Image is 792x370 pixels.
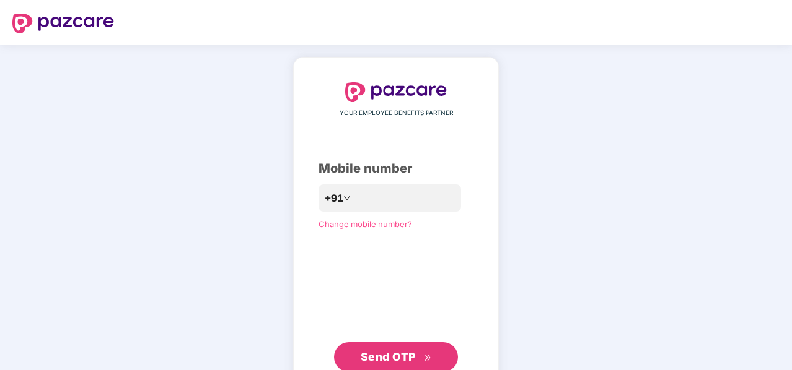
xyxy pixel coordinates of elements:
a: Change mobile number? [319,219,412,229]
span: double-right [424,354,432,362]
img: logo [12,14,114,33]
span: down [343,194,351,202]
span: +91 [325,191,343,206]
div: Mobile number [319,159,473,178]
span: YOUR EMPLOYEE BENEFITS PARTNER [340,108,453,118]
span: Send OTP [361,350,416,363]
img: logo [345,82,447,102]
